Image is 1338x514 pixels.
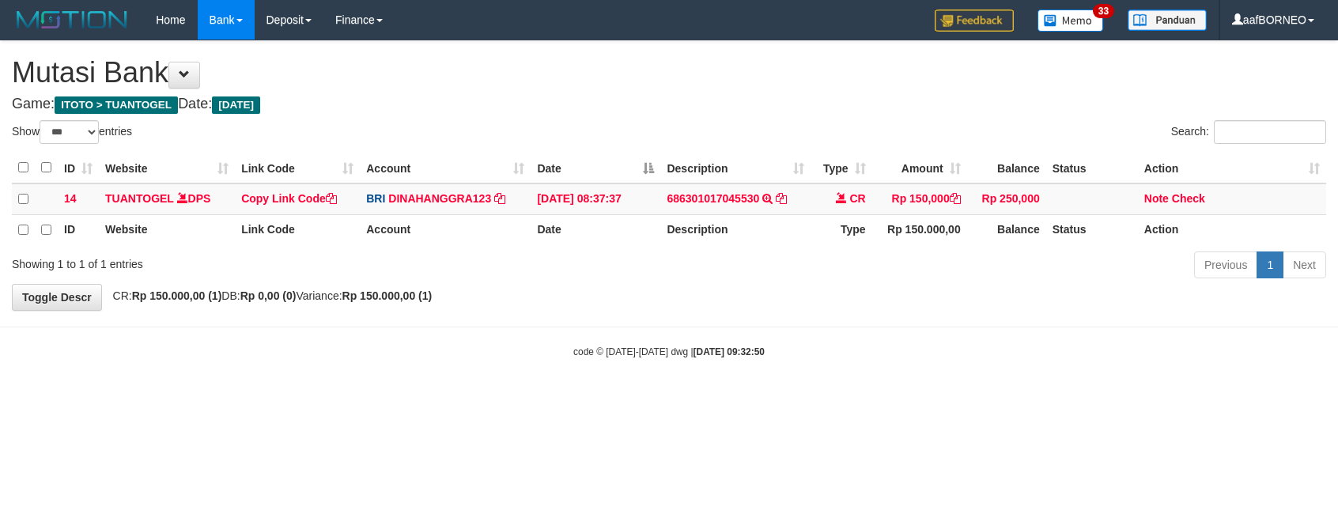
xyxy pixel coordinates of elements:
td: Rp 150,000 [872,183,967,215]
span: CR [849,192,865,205]
span: BRI [366,192,385,205]
strong: Rp 150.000,00 (1) [132,289,222,302]
th: Status [1046,214,1138,245]
span: CR: DB: Variance: [105,289,433,302]
a: DINAHANGGRA123 [388,192,491,205]
div: Showing 1 to 1 of 1 entries [12,250,546,272]
a: Next [1283,251,1326,278]
a: 1 [1257,251,1283,278]
label: Search: [1171,120,1326,144]
img: panduan.png [1128,9,1207,31]
th: Date: activate to sort column descending [531,153,660,183]
a: 686301017045530 [667,192,759,205]
th: Type: activate to sort column ascending [811,153,872,183]
th: Amount: activate to sort column ascending [872,153,967,183]
a: Copy Link Code [241,192,337,205]
label: Show entries [12,120,132,144]
strong: [DATE] 09:32:50 [694,346,765,357]
th: Description: activate to sort column ascending [660,153,810,183]
th: Balance [967,214,1046,245]
td: DPS [99,183,235,215]
th: Action [1138,214,1326,245]
span: 14 [64,192,77,205]
img: MOTION_logo.png [12,8,132,32]
td: Rp 250,000 [967,183,1046,215]
span: 33 [1093,4,1114,18]
a: Check [1172,192,1205,205]
th: Description [660,214,810,245]
input: Search: [1214,120,1326,144]
small: code © [DATE]-[DATE] dwg | [573,346,765,357]
h1: Mutasi Bank [12,57,1326,89]
span: ITOTO > TUANTOGEL [55,96,178,114]
th: Status [1046,153,1138,183]
a: Copy DINAHANGGRA123 to clipboard [494,192,505,205]
th: Website: activate to sort column ascending [99,153,235,183]
img: Button%20Memo.svg [1038,9,1104,32]
span: [DATE] [212,96,260,114]
th: Link Code [235,214,360,245]
strong: Rp 150.000,00 (1) [342,289,433,302]
th: Link Code: activate to sort column ascending [235,153,360,183]
th: ID: activate to sort column ascending [58,153,99,183]
select: Showentries [40,120,99,144]
a: Toggle Descr [12,284,102,311]
th: Account: activate to sort column ascending [360,153,531,183]
a: Copy 686301017045530 to clipboard [776,192,787,205]
img: Feedback.jpg [935,9,1014,32]
td: [DATE] 08:37:37 [531,183,660,215]
strong: Rp 0,00 (0) [240,289,297,302]
th: Website [99,214,235,245]
h4: Game: Date: [12,96,1326,112]
th: Date [531,214,660,245]
a: Note [1144,192,1169,205]
th: Balance [967,153,1046,183]
th: ID [58,214,99,245]
a: Previous [1194,251,1257,278]
a: TUANTOGEL [105,192,174,205]
a: Copy Rp 150,000 to clipboard [950,192,961,205]
th: Type [811,214,872,245]
th: Account [360,214,531,245]
th: Action: activate to sort column ascending [1138,153,1326,183]
th: Rp 150.000,00 [872,214,967,245]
